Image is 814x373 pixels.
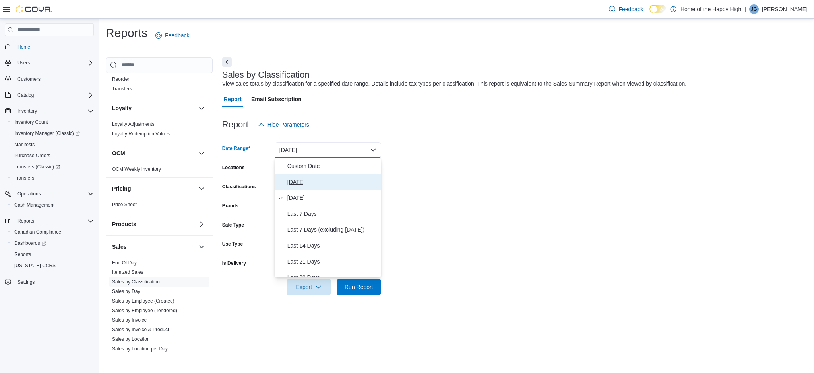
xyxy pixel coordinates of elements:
[14,58,33,68] button: Users
[197,219,206,229] button: Products
[11,117,94,127] span: Inventory Count
[112,220,136,228] h3: Products
[112,346,168,352] span: Sales by Location per Day
[2,57,97,68] button: Users
[112,220,195,228] button: Products
[112,307,177,314] span: Sales by Employee (Tendered)
[112,185,195,193] button: Pricing
[14,90,37,100] button: Catalog
[17,76,41,82] span: Customers
[14,119,48,125] span: Inventory Count
[14,74,44,84] a: Customers
[222,241,243,247] label: Use Type
[14,189,94,199] span: Operations
[287,257,378,266] span: Last 21 Days
[291,279,326,295] span: Export
[112,121,155,127] span: Loyalty Adjustments
[17,44,30,50] span: Home
[112,201,137,208] span: Price Sheet
[222,260,246,266] label: Is Delivery
[11,250,94,259] span: Reports
[14,106,94,116] span: Inventory
[222,120,248,129] h3: Report
[106,119,213,142] div: Loyalty
[8,238,97,249] a: Dashboards
[11,173,37,183] a: Transfers
[112,260,137,266] span: End Of Day
[14,216,94,226] span: Reports
[287,279,331,295] button: Export
[337,279,381,295] button: Run Report
[14,251,31,258] span: Reports
[8,117,97,128] button: Inventory Count
[287,161,378,171] span: Custom Date
[8,172,97,184] button: Transfers
[14,175,34,181] span: Transfers
[222,80,686,88] div: View sales totals by classification for a specified date range. Details include tax types per cla...
[112,317,147,323] a: Sales by Invoice
[106,25,147,41] h1: Reports
[112,104,132,112] h3: Loyalty
[112,260,137,266] a: End Of Day
[112,327,169,332] a: Sales by Invoice & Product
[11,200,94,210] span: Cash Management
[2,105,97,117] button: Inventory
[222,222,244,228] label: Sale Type
[275,142,381,158] button: [DATE]
[112,298,174,304] a: Sales by Employee (Created)
[2,73,97,85] button: Customers
[17,108,37,114] span: Inventory
[14,240,46,246] span: Dashboards
[106,200,213,213] div: Pricing
[2,276,97,287] button: Settings
[197,104,206,113] button: Loyalty
[152,27,192,43] a: Feedback
[112,149,195,157] button: OCM
[112,243,195,251] button: Sales
[345,283,373,291] span: Run Report
[14,152,50,159] span: Purchase Orders
[222,145,250,152] label: Date Range
[112,269,143,275] span: Itemized Sales
[8,128,97,139] a: Inventory Manager (Classic)
[287,209,378,219] span: Last 7 Days
[11,238,49,248] a: Dashboards
[14,106,40,116] button: Inventory
[197,148,206,158] button: OCM
[14,202,54,208] span: Cash Management
[112,279,160,285] span: Sales by Classification
[112,279,160,285] a: Sales by Classification
[112,131,170,137] span: Loyalty Redemption Values
[11,129,94,138] span: Inventory Manager (Classic)
[2,41,97,53] button: Home
[8,150,97,161] button: Purchase Orders
[14,189,44,199] button: Operations
[287,193,378,203] span: [DATE]
[112,289,140,294] a: Sales by Day
[14,262,56,269] span: [US_STATE] CCRS
[751,4,757,14] span: JG
[8,161,97,172] a: Transfers (Classic)
[112,336,150,342] a: Sales by Location
[222,70,310,80] h3: Sales by Classification
[112,76,129,82] a: Reorder
[14,216,37,226] button: Reports
[112,317,147,323] span: Sales by Invoice
[8,199,97,211] button: Cash Management
[11,173,94,183] span: Transfers
[14,277,94,287] span: Settings
[2,188,97,199] button: Operations
[11,151,94,160] span: Purchase Orders
[11,227,64,237] a: Canadian Compliance
[11,140,94,149] span: Manifests
[224,91,242,107] span: Report
[2,90,97,101] button: Catalog
[8,249,97,260] button: Reports
[14,229,61,235] span: Canadian Compliance
[5,38,94,309] nav: Complex example
[112,131,170,137] a: Loyalty Redemption Values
